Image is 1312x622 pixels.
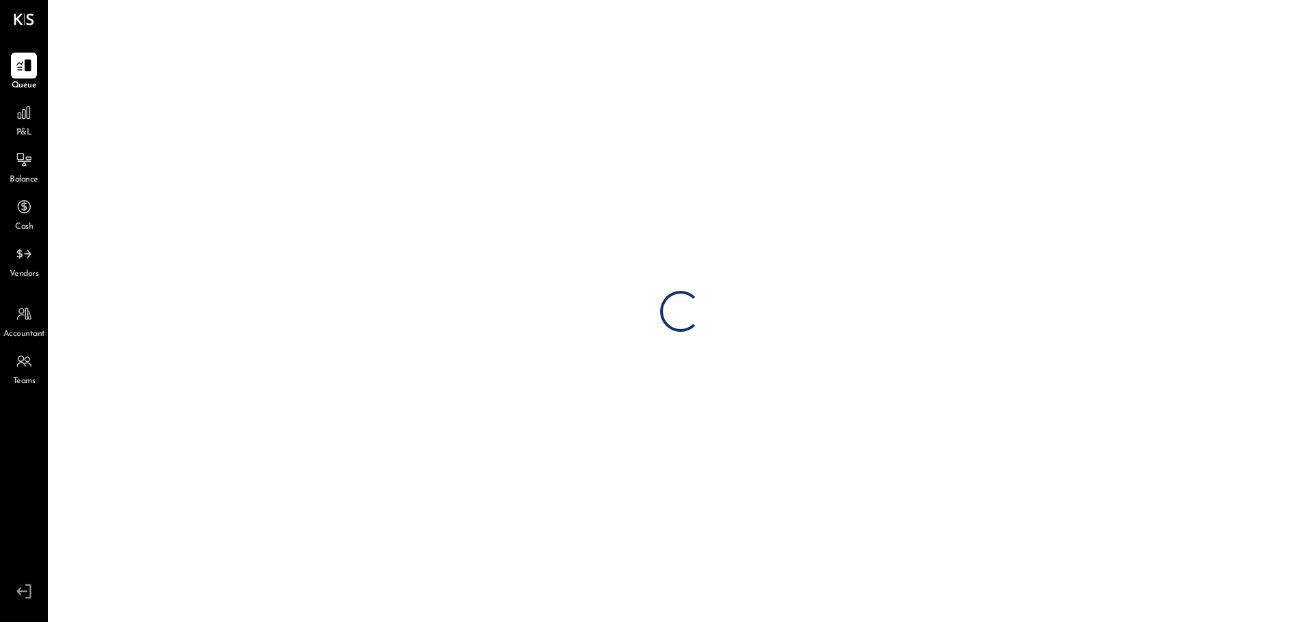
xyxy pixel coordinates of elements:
span: Vendors [10,268,39,281]
a: Balance [1,147,47,186]
span: Cash [15,221,33,234]
span: P&L [16,127,32,139]
a: Accountant [1,301,47,341]
a: Cash [1,194,47,234]
a: Queue [1,53,47,92]
a: Vendors [1,241,47,281]
span: Balance [10,174,38,186]
span: Queue [12,80,37,92]
a: P&L [1,100,47,139]
span: Accountant [3,328,45,341]
a: Teams [1,348,47,388]
span: Teams [13,376,36,388]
